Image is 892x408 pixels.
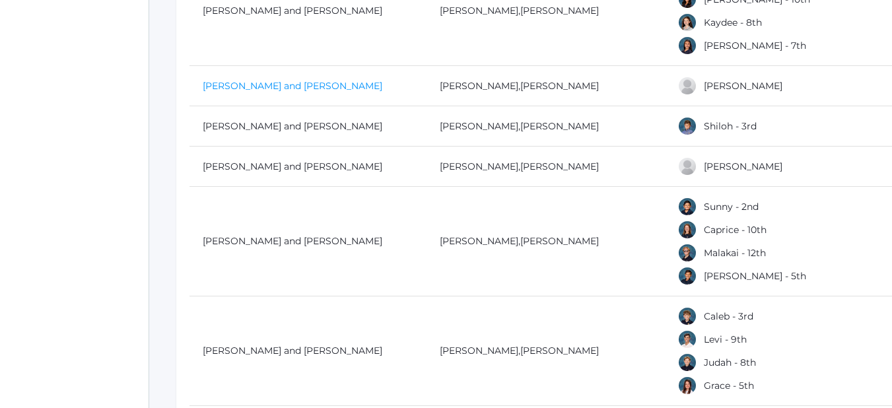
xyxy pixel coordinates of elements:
[704,80,782,92] a: [PERSON_NAME]
[677,156,697,176] div: Luna Cardenas
[203,345,382,357] a: [PERSON_NAME] and [PERSON_NAME]
[704,160,782,172] a: [PERSON_NAME]
[677,197,697,217] div: Cash Carey
[520,120,599,132] a: [PERSON_NAME]
[704,333,747,345] a: Levi - 9th
[677,243,697,263] div: Malakai Carey
[203,5,382,17] a: [PERSON_NAME] and [PERSON_NAME]
[677,76,697,96] div: Maia Canan
[203,120,382,132] a: [PERSON_NAME] and [PERSON_NAME]
[704,17,762,28] a: Kaydee - 8th
[704,270,806,282] a: [PERSON_NAME] - 5th
[677,36,697,55] div: Ashlyn Camargo
[677,116,697,136] div: Shiloh Canty
[427,187,664,296] td: ,
[440,120,518,132] a: [PERSON_NAME]
[520,160,599,172] a: [PERSON_NAME]
[203,160,382,172] a: [PERSON_NAME] and [PERSON_NAME]
[520,235,599,247] a: [PERSON_NAME]
[440,160,518,172] a: [PERSON_NAME]
[704,247,766,259] a: Malakai - 12th
[677,376,697,395] div: Grace Carpenter
[677,266,697,286] div: Gunnar Carey
[677,306,697,326] div: Caleb Carpenter
[440,5,518,17] a: [PERSON_NAME]
[677,13,697,32] div: Kaydee Camargo
[704,357,756,368] a: Judah - 8th
[677,353,697,372] div: Judah Carpenter
[427,66,664,106] td: ,
[427,147,664,187] td: ,
[704,380,754,391] a: Grace - 5th
[704,40,806,51] a: [PERSON_NAME] - 7th
[440,235,518,247] a: [PERSON_NAME]
[520,5,599,17] a: [PERSON_NAME]
[677,329,697,349] div: Levi Carpenter
[704,310,753,322] a: Caleb - 3rd
[203,235,382,247] a: [PERSON_NAME] and [PERSON_NAME]
[704,224,767,236] a: Caprice - 10th
[704,120,757,132] a: Shiloh - 3rd
[520,80,599,92] a: [PERSON_NAME]
[440,80,518,92] a: [PERSON_NAME]
[203,80,382,92] a: [PERSON_NAME] and [PERSON_NAME]
[427,296,664,406] td: ,
[440,345,518,357] a: [PERSON_NAME]
[520,345,599,357] a: [PERSON_NAME]
[704,201,759,213] a: Sunny - 2nd
[427,106,664,147] td: ,
[677,220,697,240] div: Caprice Carey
